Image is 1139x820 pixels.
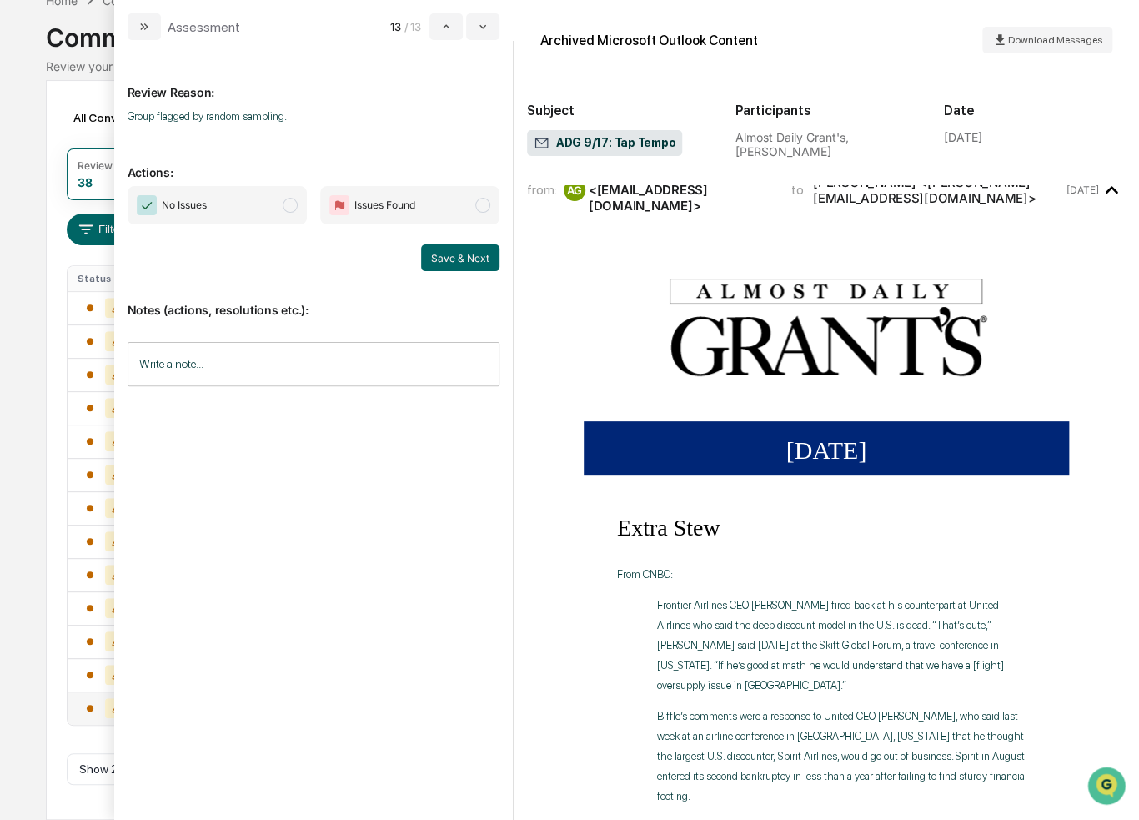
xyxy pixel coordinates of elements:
a: 🗄️Attestations [114,204,213,234]
div: AG [564,179,585,201]
span: No Issues [162,197,207,214]
img: ADG.png [660,262,991,390]
span: from: [527,182,557,198]
div: Assessment [168,19,240,35]
div: We're available if you need us! [57,144,211,158]
div: Communications Archive [46,9,1094,53]
div: All Conversations [67,104,193,131]
button: Save & Next [421,244,499,271]
time: Wednesday, September 17, 2025 at 3:05:12 PM [1066,184,1098,196]
span: 13 [390,20,400,33]
iframe: Open customer support [1086,765,1131,810]
h2: Date [944,103,1126,118]
span: Issues Found [354,197,415,214]
th: Status [68,266,148,291]
span: ADG 9/17: Tap Tempo [534,135,675,152]
td: [DATE] [584,421,1069,475]
span: to: [791,182,806,198]
a: 🖐️Preclearance [10,204,114,234]
div: Start new chat [57,128,273,144]
span: Attestations [138,210,207,227]
div: 🗄️ [121,212,134,225]
p: From CNBC: [617,565,1036,585]
span: / 13 [404,20,426,33]
p: Group flagged by random sampling. [128,110,499,123]
h2: Subject [527,103,709,118]
p: How can we help? [17,35,304,62]
a: Powered byPylon [118,282,202,295]
p: Biffle’s comments were a response to United CEO [PERSON_NAME], who said last week at an airline c... [657,707,1036,807]
img: Checkmark [137,195,157,215]
div: Almost Daily Grant's, [PERSON_NAME] [735,130,917,158]
p: Review Reason: [128,65,499,99]
div: 🔎 [17,244,30,257]
a: 🔎Data Lookup [10,235,112,265]
div: Archived Microsoft Outlook Content [540,33,758,48]
img: Flag [329,195,349,215]
img: 1746055101610-c473b297-6a78-478c-a979-82029cc54cd1 [17,128,47,158]
p: Actions: [128,145,499,179]
span: Download Messages [1008,34,1102,46]
span: Pylon [166,283,202,295]
p: Notes (actions, resolutions etc.): [128,283,499,317]
div: [PERSON_NAME] <[PERSON_NAME][EMAIL_ADDRESS][DOMAIN_NAME]> [813,174,1063,206]
div: Almost Daily Grant's <[EMAIL_ADDRESS][DOMAIN_NAME]> [589,166,771,214]
span: Preclearance [33,210,108,227]
h2: Participants [735,103,917,118]
span: Data Lookup [33,242,105,259]
div: 38 [78,175,93,189]
div: 🖐️ [17,212,30,225]
button: Download Messages [982,27,1112,53]
p: Frontier Airlines CEO [PERSON_NAME] fired back at his counterpart at United Airlines who said the... [657,596,1036,696]
button: Filters [67,214,139,245]
div: [DATE] [944,130,982,144]
button: Start new chat [283,133,304,153]
div: Review Required [78,159,158,172]
td: Extra Stew [584,482,1069,548]
div: Review your communication records across channels [46,59,1094,73]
